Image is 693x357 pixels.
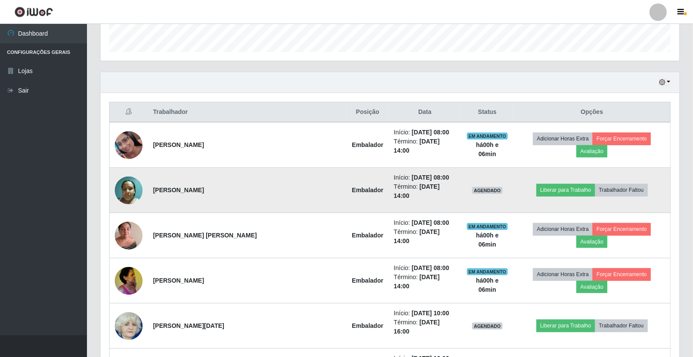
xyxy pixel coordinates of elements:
span: EM ANDAMENTO [467,133,508,140]
button: Avaliação [576,236,607,248]
span: EM ANDAMENTO [467,268,508,275]
th: Trabalhador [148,102,347,123]
button: Forçar Encerramento [593,268,651,280]
img: 1696852305986.jpeg [115,131,143,159]
strong: há 00 h e 06 min [476,141,499,157]
button: Trabalhador Faltou [595,320,648,332]
strong: há 00 h e 06 min [476,277,499,293]
strong: [PERSON_NAME] [153,187,204,194]
strong: há 00 h e 06 min [476,232,499,248]
th: Opções [513,102,670,123]
img: CoreUI Logo [14,7,53,17]
img: 1739839717367.jpeg [115,262,143,299]
li: Término: [394,137,456,155]
li: Início: [394,128,456,137]
strong: [PERSON_NAME] [PERSON_NAME] [153,232,257,239]
time: [DATE] 08:00 [412,174,449,181]
strong: Embalador [352,187,383,194]
time: [DATE] 08:00 [412,264,449,271]
button: Adicionar Horas Extra [533,223,593,235]
th: Status [461,102,513,123]
button: Liberar para Trabalho [536,320,595,332]
strong: [PERSON_NAME] [153,141,204,148]
button: Liberar para Trabalho [536,184,595,196]
button: Forçar Encerramento [593,133,651,145]
img: 1657005856097.jpeg [115,310,143,342]
img: 1705012205933.jpeg [115,177,143,204]
li: Término: [394,182,456,200]
strong: [PERSON_NAME] [153,277,204,284]
li: Término: [394,227,456,246]
span: AGENDADO [472,187,503,194]
button: Adicionar Horas Extra [533,133,593,145]
time: [DATE] 08:00 [412,129,449,136]
button: Adicionar Horas Extra [533,268,593,280]
strong: Embalador [352,141,383,148]
time: [DATE] 08:00 [412,219,449,226]
li: Início: [394,309,456,318]
span: EM ANDAMENTO [467,223,508,230]
th: Data [389,102,461,123]
button: Forçar Encerramento [593,223,651,235]
li: Término: [394,273,456,291]
strong: Embalador [352,232,383,239]
li: Início: [394,218,456,227]
li: Início: [394,173,456,182]
span: AGENDADO [472,323,503,330]
button: Trabalhador Faltou [595,184,648,196]
time: [DATE] 10:00 [412,310,449,317]
strong: Embalador [352,322,383,329]
button: Avaliação [576,145,607,157]
th: Posição [347,102,389,123]
img: 1721497509974.jpeg [115,217,143,254]
li: Término: [394,318,456,336]
li: Início: [394,264,456,273]
strong: [PERSON_NAME][DATE] [153,322,224,329]
button: Avaliação [576,281,607,293]
strong: Embalador [352,277,383,284]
